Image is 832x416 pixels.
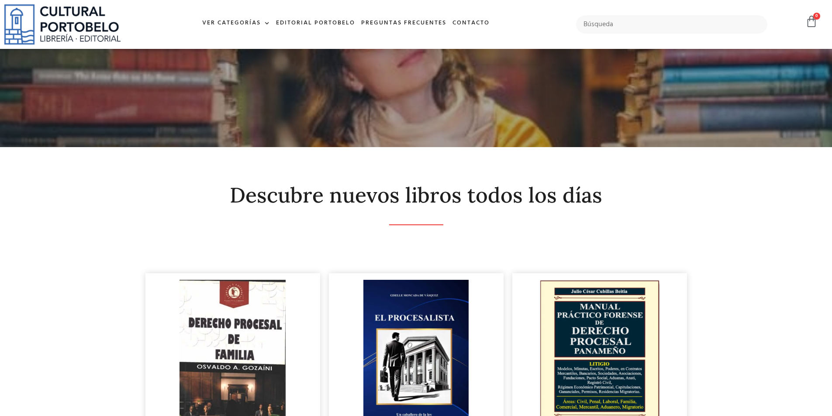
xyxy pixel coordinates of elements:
h2: Descubre nuevos libros todos los días [145,184,687,207]
a: Preguntas frecuentes [358,14,449,33]
a: 0 [805,15,818,28]
a: Ver Categorías [199,14,273,33]
span: 0 [813,13,820,20]
a: Contacto [449,14,493,33]
input: Búsqueda [576,15,768,34]
a: Editorial Portobelo [273,14,358,33]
